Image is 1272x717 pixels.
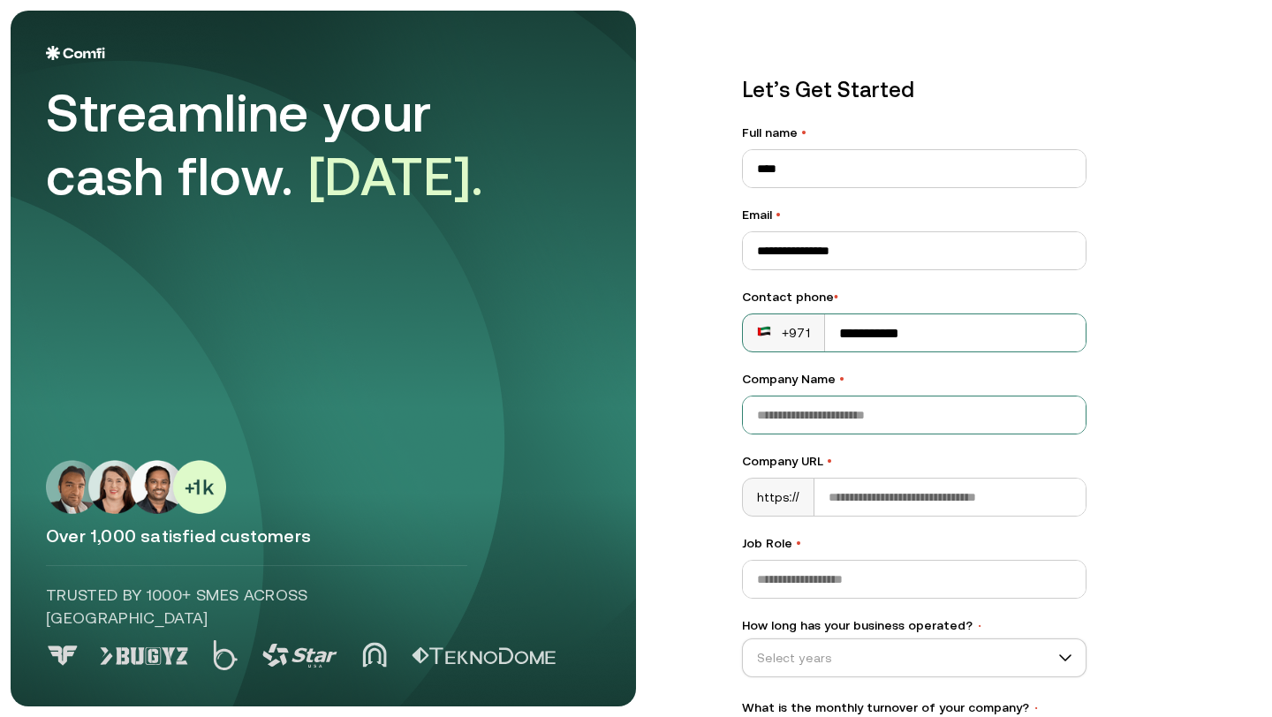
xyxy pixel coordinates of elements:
span: [DATE]. [308,146,484,207]
img: Logo 5 [412,647,556,665]
span: • [776,208,781,222]
label: Full name [742,124,1086,142]
img: Logo 1 [100,647,188,665]
div: +971 [757,324,810,342]
img: Logo 4 [362,642,387,668]
div: Contact phone [742,288,1086,306]
label: How long has your business operated? [742,616,1086,635]
label: Job Role [742,534,1086,553]
p: Trusted by 1000+ SMEs across [GEOGRAPHIC_DATA] [46,584,467,630]
div: Streamline your cash flow. [46,81,541,208]
span: • [827,454,832,468]
img: Logo 3 [262,644,337,668]
img: Logo 2 [213,640,238,670]
label: Email [742,206,1086,224]
p: Over 1,000 satisfied customers [46,525,601,547]
span: • [796,536,801,550]
span: • [976,620,983,632]
span: • [801,125,806,140]
span: • [839,372,844,386]
span: • [1033,702,1040,714]
span: • [834,290,838,304]
label: Company URL [742,452,1086,471]
p: Let’s Get Started [742,74,1086,106]
img: Logo [46,46,105,60]
label: Company Name [742,370,1086,389]
div: https:// [743,479,814,516]
img: Logo 0 [46,645,79,666]
label: What is the monthly turnover of your company? [742,698,1086,717]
